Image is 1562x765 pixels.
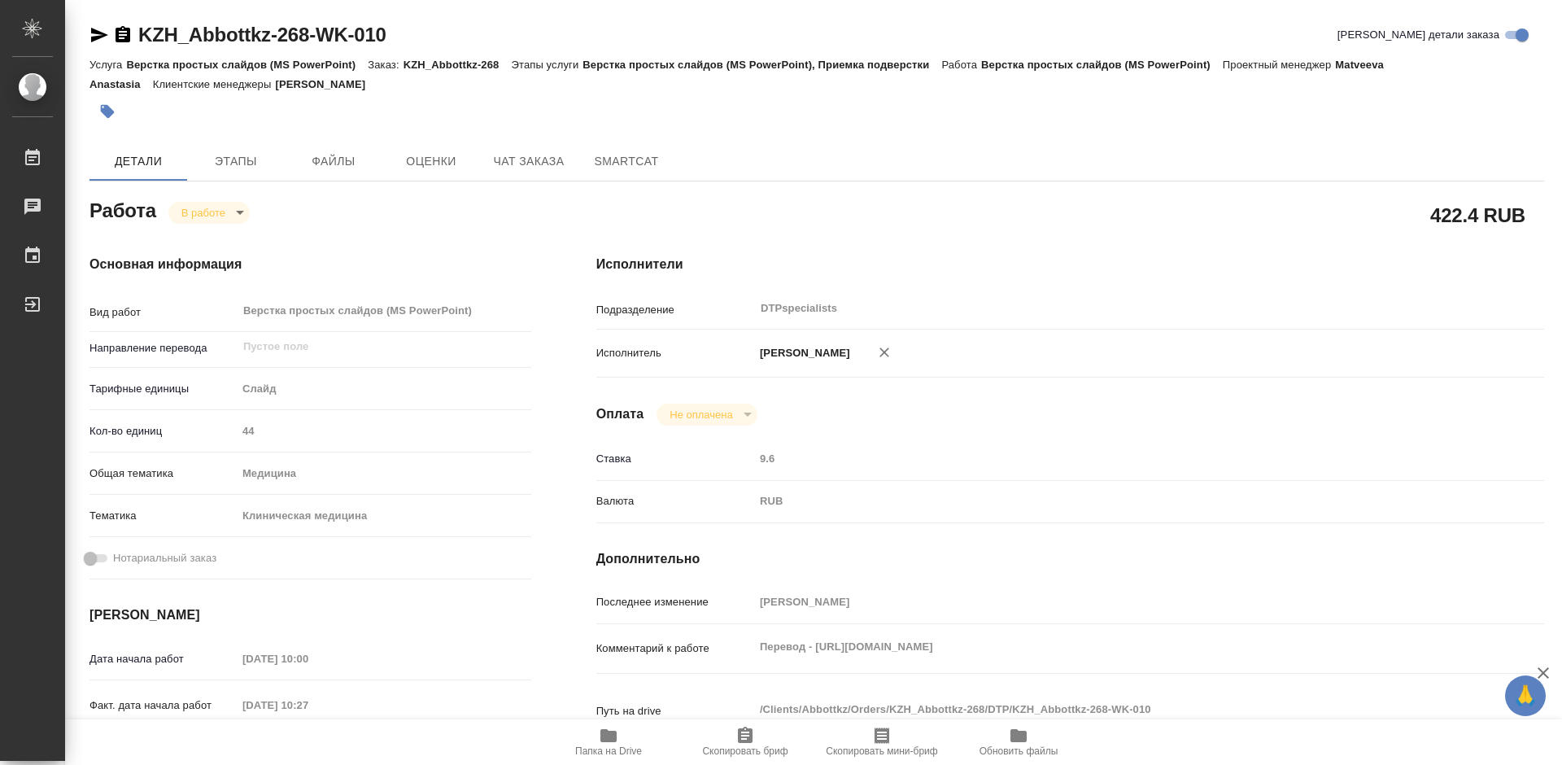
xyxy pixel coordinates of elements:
[89,423,237,439] p: Кол-во единиц
[596,404,644,424] h4: Оплата
[754,487,1465,515] div: RUB
[540,719,677,765] button: Папка на Drive
[368,59,403,71] p: Заказ:
[596,302,754,318] p: Подразделение
[113,550,216,566] span: Нотариальный заказ
[814,719,950,765] button: Скопировать мини-бриф
[596,640,754,657] p: Комментарий к работе
[237,647,379,671] input: Пустое поле
[89,59,126,71] p: Услуга
[89,381,237,397] p: Тарифные единицы
[596,345,754,361] p: Исполнитель
[197,151,275,172] span: Этапы
[168,202,250,224] div: В работе
[702,745,788,757] span: Скопировать бриф
[113,25,133,45] button: Скопировать ссылку
[941,59,981,71] p: Работа
[126,59,368,71] p: Верстка простых слайдов (MS PowerPoint)
[295,151,373,172] span: Файлы
[754,447,1465,470] input: Пустое поле
[89,340,237,356] p: Направление перевода
[596,255,1544,274] h4: Исполнители
[1505,675,1546,716] button: 🙏
[981,59,1223,71] p: Верстка простых слайдов (MS PowerPoint)
[404,59,512,71] p: KZH_Abbottkz-268
[89,255,531,274] h4: Основная информация
[754,696,1465,723] textarea: /Clients/Abbottkz/Orders/KZH_Abbottkz-268/DTP/KZH_Abbottkz-268-WK-010
[575,745,642,757] span: Папка на Drive
[177,206,230,220] button: В работе
[275,78,377,90] p: [PERSON_NAME]
[826,745,937,757] span: Скопировать мини-бриф
[754,345,850,361] p: [PERSON_NAME]
[89,94,125,129] button: Добавить тэг
[1223,59,1335,71] p: Проектный менеджер
[237,693,379,717] input: Пустое поле
[754,633,1465,661] textarea: Перевод - [URL][DOMAIN_NAME]
[1512,679,1539,713] span: 🙏
[89,59,1384,90] p: Matveeva Anastasia
[754,590,1465,614] input: Пустое поле
[89,508,237,524] p: Тематика
[596,451,754,467] p: Ставка
[950,719,1087,765] button: Обновить файлы
[89,466,237,482] p: Общая тематика
[490,151,568,172] span: Чат заказа
[237,375,531,403] div: Слайд
[596,549,1544,569] h4: Дополнительно
[89,25,109,45] button: Скопировать ссылку для ЯМессенджера
[677,719,814,765] button: Скопировать бриф
[242,337,493,356] input: Пустое поле
[511,59,582,71] p: Этапы услуги
[89,195,156,224] h2: Работа
[89,697,237,714] p: Факт. дата начала работ
[587,151,665,172] span: SmartCat
[89,651,237,667] p: Дата начала работ
[237,460,531,487] div: Медицина
[237,502,531,530] div: Клиническая медицина
[237,419,531,443] input: Пустое поле
[596,493,754,509] p: Валюта
[665,408,737,422] button: Не оплачена
[582,59,941,71] p: Верстка простых слайдов (MS PowerPoint), Приемка подверстки
[596,703,754,719] p: Путь на drive
[657,404,757,426] div: В работе
[89,304,237,321] p: Вид работ
[980,745,1058,757] span: Обновить файлы
[138,24,386,46] a: KZH_Abbottkz-268-WK-010
[89,605,531,625] h4: [PERSON_NAME]
[153,78,276,90] p: Клиентские менеджеры
[596,594,754,610] p: Последнее изменение
[392,151,470,172] span: Оценки
[866,334,902,370] button: Удалить исполнителя
[99,151,177,172] span: Детали
[1337,27,1499,43] span: [PERSON_NAME] детали заказа
[1430,201,1525,229] h2: 422.4 RUB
